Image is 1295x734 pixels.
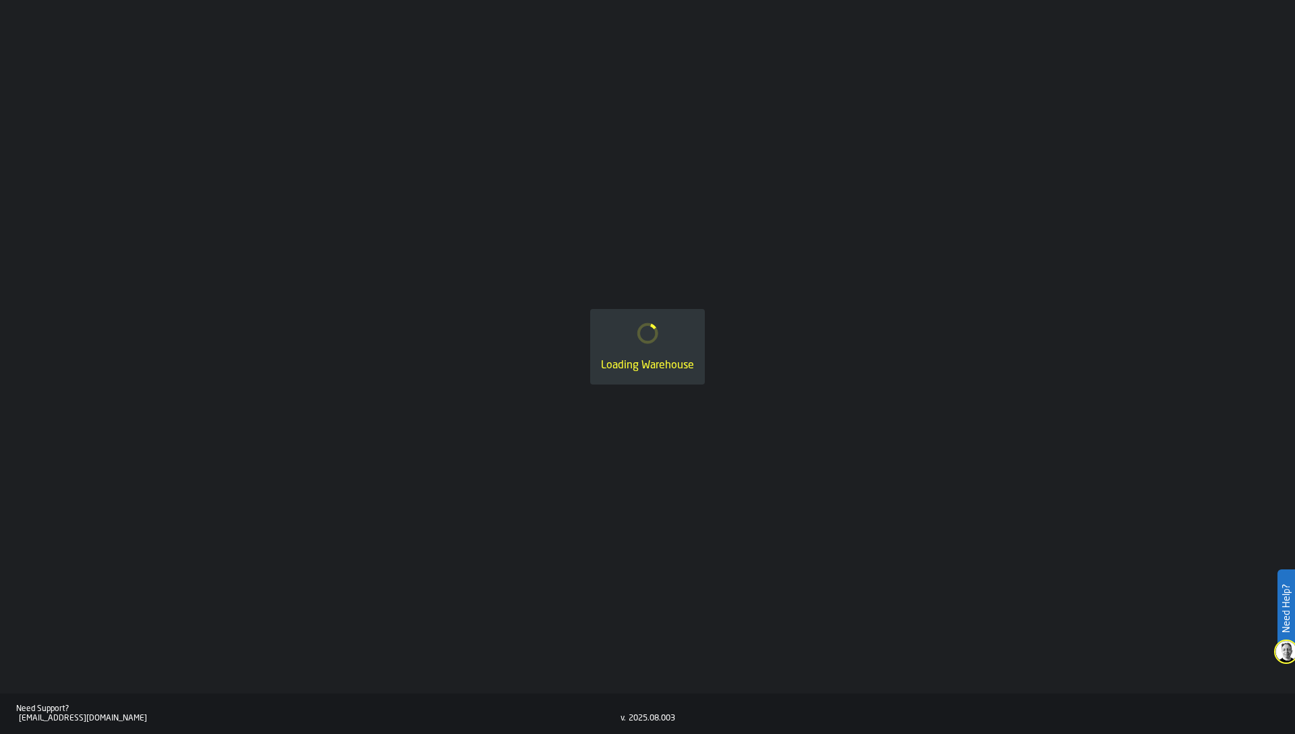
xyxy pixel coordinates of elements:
[19,714,621,723] div: [EMAIL_ADDRESS][DOMAIN_NAME]
[601,358,694,374] div: Loading Warehouse
[16,704,621,723] a: Need Support?[EMAIL_ADDRESS][DOMAIN_NAME]
[621,714,626,723] div: v.
[629,714,675,723] div: 2025.08.003
[1279,571,1294,646] label: Need Help?
[16,704,621,714] div: Need Support?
